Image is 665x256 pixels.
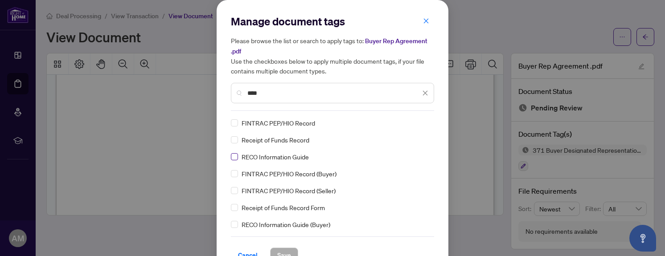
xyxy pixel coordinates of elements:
span: RECO Information Guide (Buyer) [242,219,330,229]
span: FINTRAC PEP/HIO Record (Buyer) [242,169,337,179]
h2: Manage document tags [231,14,434,28]
span: FINTRAC PEP/HIO Record [242,118,315,128]
span: RECO Information Guide [242,152,309,162]
span: Receipt of Funds Record Form [242,203,325,212]
span: close [423,18,429,24]
span: close [422,90,428,96]
span: FINTRAC PEP/HIO Record (Seller) [242,186,336,195]
h5: Please browse the list or search to apply tags to: Use the checkboxes below to apply multiple doc... [231,36,434,76]
span: Receipt of Funds Record [242,135,309,145]
button: Open asap [629,225,656,252]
